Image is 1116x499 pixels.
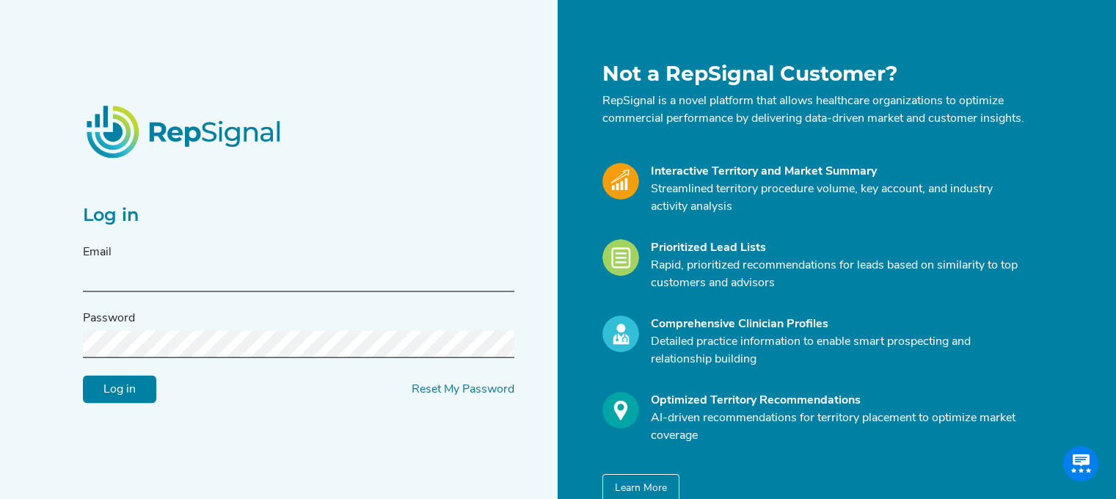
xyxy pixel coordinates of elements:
[83,244,112,261] label: Email
[651,316,1025,333] div: Comprehensive Clinician Profiles
[602,392,639,429] img: Optimize_Icon.261f85db.svg
[83,376,156,404] input: Log in
[651,163,1025,181] div: Interactive Territory and Market Summary
[651,392,1025,409] div: Optimized Territory Recommendations
[651,333,1025,368] p: Detailed practice information to enable smart prospecting and relationship building
[651,181,1025,216] p: Streamlined territory procedure volume, key account, and industry activity analysis
[651,257,1025,292] p: Rapid, prioritized recommendations for leads based on similarity to top customers and advisors
[83,310,135,327] label: Password
[602,92,1025,128] p: RepSignal is a novel platform that allows healthcare organizations to optimize commercial perform...
[68,87,302,175] img: RepSignalLogo.20539ed3.png
[602,239,639,276] img: Leads_Icon.28e8c528.svg
[83,205,514,226] h2: Log in
[602,62,1025,87] h1: Not a RepSignal Customer?
[412,384,514,396] a: Reset My Password
[651,239,1025,257] div: Prioritized Lead Lists
[602,163,639,200] img: Market_Icon.a700a4ad.svg
[651,409,1025,445] p: AI-driven recommendations for territory placement to optimize market coverage
[602,316,639,352] img: Profile_Icon.739e2aba.svg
